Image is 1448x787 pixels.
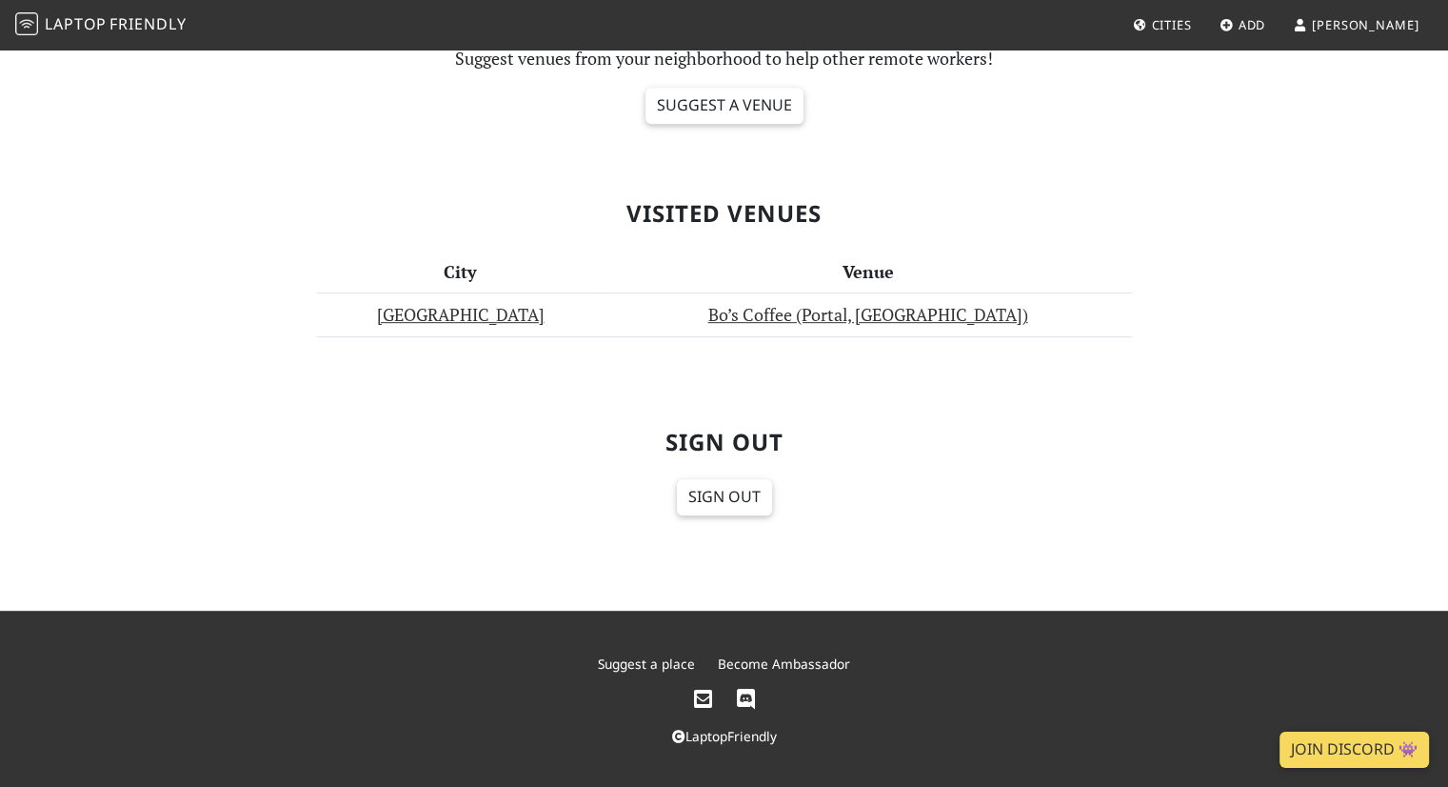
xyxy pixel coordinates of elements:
[645,88,803,124] a: Suggest a venue
[1285,8,1427,42] a: [PERSON_NAME]
[1279,732,1429,768] a: Join Discord 👾
[317,45,1132,72] p: Suggest venues from your neighborhood to help other remote workers!
[15,9,187,42] a: LaptopFriendly LaptopFriendly
[672,727,777,745] a: LaptopFriendly
[605,251,1132,293] th: Venue
[317,251,605,293] th: City
[15,12,38,35] img: LaptopFriendly
[1125,8,1200,42] a: Cities
[1239,16,1266,33] span: Add
[1312,16,1419,33] span: [PERSON_NAME]
[1151,16,1191,33] span: Cities
[1212,8,1274,42] a: Add
[708,303,1028,326] a: Bo’s Coffee (Portal, [GEOGRAPHIC_DATA])
[109,13,186,34] span: Friendly
[598,655,695,673] a: Suggest a place
[718,655,850,673] a: Become Ambassador
[677,479,772,515] a: Sign Out
[45,13,107,34] span: Laptop
[377,303,545,326] a: [GEOGRAPHIC_DATA]
[108,200,1341,228] h2: Visited Venues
